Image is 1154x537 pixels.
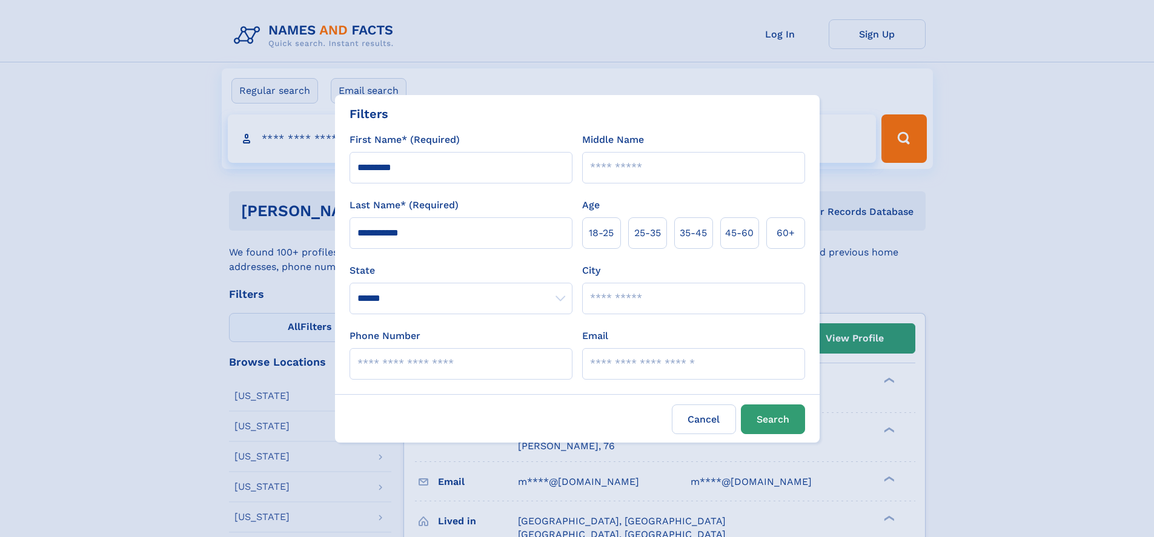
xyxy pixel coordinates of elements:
span: 25‑35 [634,226,661,240]
button: Search [741,404,805,434]
label: Cancel [672,404,736,434]
label: Email [582,329,608,343]
label: City [582,263,600,278]
label: Age [582,198,600,212]
label: Middle Name [582,133,644,147]
label: Phone Number [350,329,420,343]
label: Last Name* (Required) [350,198,459,212]
span: 60+ [777,226,795,240]
span: 18‑25 [589,226,614,240]
span: 35‑45 [680,226,707,240]
label: State [350,263,572,278]
label: First Name* (Required) [350,133,460,147]
div: Filters [350,105,388,123]
span: 45‑60 [725,226,754,240]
